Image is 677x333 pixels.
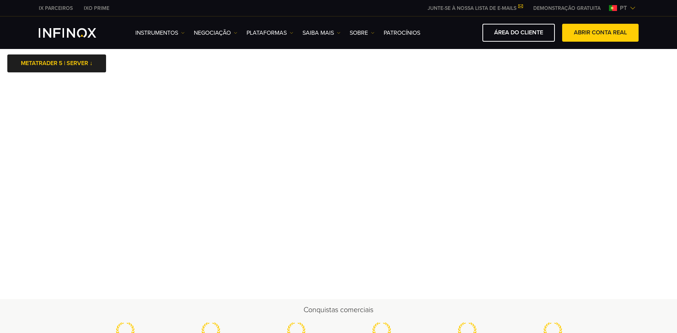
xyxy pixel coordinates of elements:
a: NEGOCIAÇÃO [194,29,237,37]
a: SOBRE [350,29,375,37]
a: ÁREA DO CLIENTE [482,24,555,42]
a: INFINOX [33,4,78,12]
a: Saiba mais [302,29,341,37]
a: Instrumentos [135,29,185,37]
a: INFINOX MENU [528,4,606,12]
a: ABRIR CONTA REAL [562,24,639,42]
a: JUNTE-SE À NOSSA LISTA DE E-MAILS [422,5,528,11]
a: INFINOX Logo [39,28,113,38]
a: Patrocínios [384,29,420,37]
a: INFINOX [78,4,115,12]
h2: Conquistas comerciais [83,305,595,315]
a: METATRADER 5 | SERVER ↓ [7,54,106,72]
span: pt [617,4,630,12]
a: PLATAFORMAS [247,29,293,37]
